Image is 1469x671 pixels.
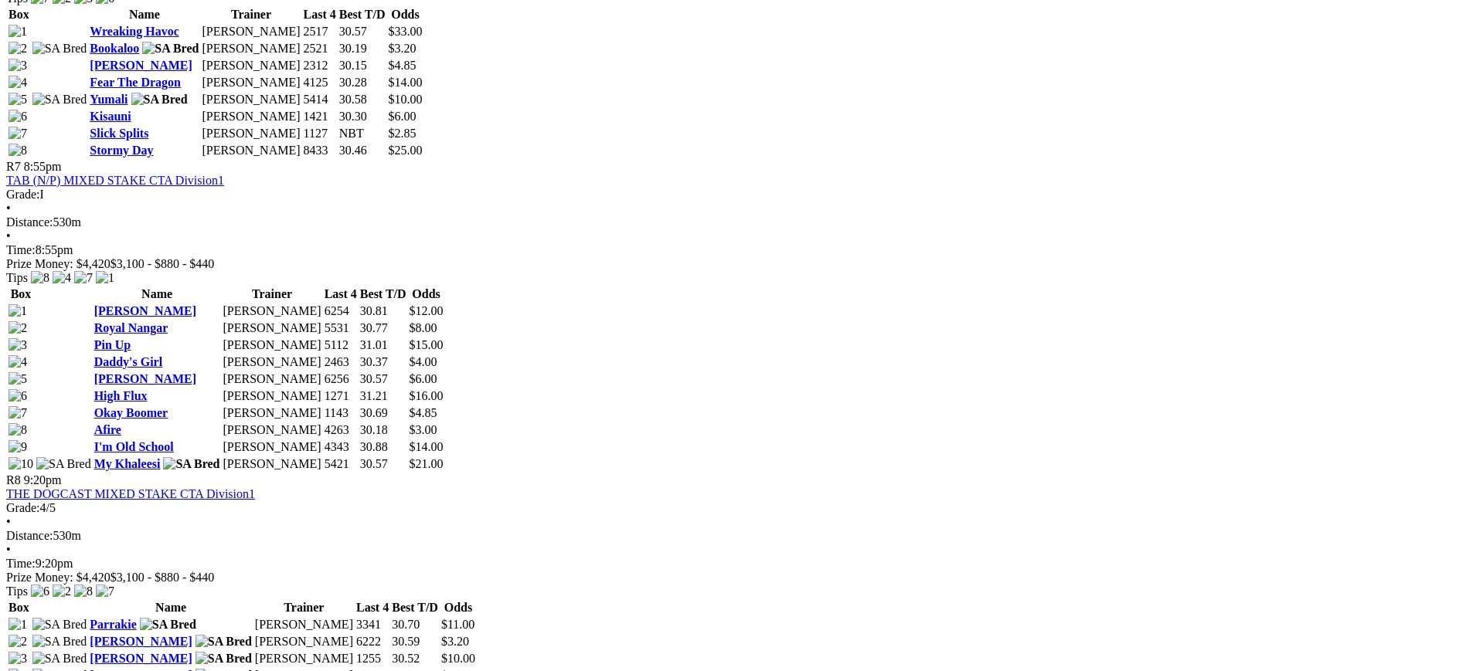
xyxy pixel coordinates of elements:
th: Trainer [254,600,354,615]
span: $10.00 [389,93,423,106]
td: 4343 [324,439,358,455]
div: 4/5 [6,501,1463,515]
th: Name [89,600,253,615]
span: $25.00 [389,144,423,157]
td: 5112 [324,337,358,353]
a: [PERSON_NAME] [94,372,196,385]
div: I [6,188,1463,202]
a: My Khaleesi [94,457,161,470]
td: [PERSON_NAME] [254,634,354,649]
span: $8.00 [410,321,437,334]
td: 5414 [303,92,337,107]
img: SA Bred [140,618,196,632]
span: Box [11,287,32,300]
span: • [6,515,11,528]
a: [PERSON_NAME] [94,304,196,317]
td: 2312 [303,58,337,73]
a: THE DOGCAST MIXED STAKE CTA Division1 [6,487,255,500]
td: 30.88 [359,439,407,455]
img: 1 [96,271,114,285]
img: 7 [9,406,27,420]
span: 8:55pm [24,160,62,173]
th: Name [89,7,199,22]
td: [PERSON_NAME] [201,75,301,90]
img: 7 [9,127,27,141]
th: Last 4 [303,7,337,22]
img: 8 [9,144,27,158]
img: 1 [9,304,27,318]
td: 1143 [324,405,358,421]
td: 30.77 [359,320,407,336]
a: High Flux [94,389,148,402]
td: 30.19 [338,41,386,56]
div: 530m [6,215,1463,229]
td: 30.37 [359,354,407,370]
td: 5531 [324,320,358,336]
a: Stormy Day [90,144,153,157]
span: Box [9,601,29,614]
a: Wreaking Havoc [90,25,179,38]
td: 5421 [324,456,358,472]
span: $21.00 [410,457,444,470]
span: R8 [6,473,21,486]
span: $3.20 [389,42,417,55]
td: 8433 [303,143,337,158]
td: [PERSON_NAME] [201,41,301,56]
td: 6254 [324,303,358,319]
span: $3.20 [441,635,469,648]
td: 1421 [303,109,337,124]
span: $2.85 [389,127,417,140]
td: 2517 [303,24,337,39]
img: SA Bred [32,635,87,649]
a: Slick Splits [90,127,148,140]
a: [PERSON_NAME] [90,635,192,648]
img: 4 [9,76,27,90]
th: Last 4 [324,286,358,302]
a: Daddy's Girl [94,355,162,368]
th: Odds [409,286,444,302]
a: Parrakie [90,618,136,631]
td: 2521 [303,41,337,56]
td: [PERSON_NAME] [223,371,322,387]
img: 9 [9,440,27,454]
a: [PERSON_NAME] [90,652,192,665]
td: [PERSON_NAME] [223,303,322,319]
td: [PERSON_NAME] [223,388,322,404]
img: 5 [9,372,27,386]
div: Prize Money: $4,420 [6,257,1463,271]
img: 1 [9,618,27,632]
span: 9:20pm [24,473,62,486]
td: [PERSON_NAME] [254,651,354,666]
span: • [6,202,11,215]
td: [PERSON_NAME] [201,24,301,39]
span: $6.00 [389,110,417,123]
img: 6 [9,389,27,403]
span: Grade: [6,188,40,201]
td: 30.28 [338,75,386,90]
span: Grade: [6,501,40,514]
span: $3.00 [410,423,437,436]
img: 7 [74,271,93,285]
img: 4 [9,355,27,369]
td: 30.46 [338,143,386,158]
td: 6222 [355,634,389,649]
td: [PERSON_NAME] [223,337,322,353]
td: 3341 [355,617,389,632]
img: SA Bred [196,635,252,649]
span: $33.00 [389,25,423,38]
th: Odds [388,7,423,22]
img: 4 [53,271,71,285]
a: I'm Old School [94,440,174,453]
span: $4.00 [410,355,437,368]
img: 10 [9,457,33,471]
td: [PERSON_NAME] [201,109,301,124]
img: 7 [96,585,114,598]
span: $3,100 - $880 - $440 [111,571,215,584]
td: [PERSON_NAME] [254,617,354,632]
span: Distance: [6,529,53,542]
span: $12.00 [410,304,444,317]
td: [PERSON_NAME] [223,405,322,421]
td: 30.57 [359,456,407,472]
span: Tips [6,585,28,598]
img: SA Bred [32,652,87,666]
